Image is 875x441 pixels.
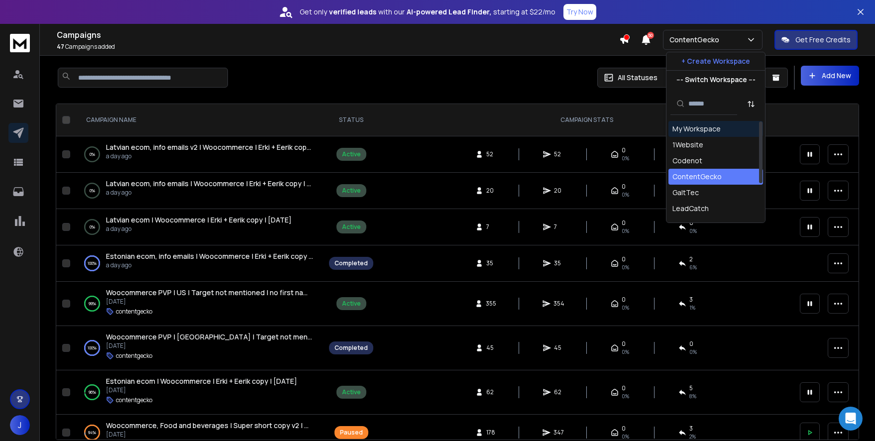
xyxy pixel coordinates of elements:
span: 0% [622,154,629,162]
span: 2 % [689,433,696,441]
strong: verified leads [329,7,376,17]
strong: AI-powered Lead Finder, [407,7,491,17]
span: 354 [553,300,564,308]
button: J [10,415,30,435]
a: Estonian ecom, info emails | Woocommerce | Erki + Eerik copy | [DATE] [106,251,313,261]
span: 8 % [689,392,696,400]
a: Woocommerce, Food and beverages | Super short copy v2 | MyLeadFox | [DATE] [106,421,313,431]
button: Try Now [563,4,596,20]
td: 99%Woocommerce PVP | US | Target not mentioned | no first name | [DATE][DATE]contentgecko [74,282,323,326]
span: Latvian ecom, info emails v2 | Woocommerce | Erki + Eerik copy | [DATE] [106,142,339,152]
span: 0 [622,219,626,227]
a: Woocommerce PVP | [GEOGRAPHIC_DATA] | Target not mentioned | First Name | [DATE] [106,332,313,342]
span: 0% [622,263,629,271]
div: Paused [340,429,363,437]
p: [DATE] [106,386,297,394]
div: 1Website [672,140,703,150]
a: Latvian ecom, info emails | Woocommerce | Erki + Eerik copy | [DATE] [106,179,313,189]
span: 0% [622,433,629,441]
p: contentgecko [116,308,152,316]
p: [DATE] [106,342,313,350]
span: 20 [554,187,564,195]
td: 96%Estonian ecom | Woocommerce | Erki + Eerik copy | [DATE][DATE]contentgecko [74,370,323,415]
p: 100 % [88,258,97,268]
p: 0 % [90,149,95,159]
p: a day ago [106,225,292,233]
span: 45 [554,344,564,352]
span: Latvian ecom, info emails | Woocommerce | Erki + Eerik copy | [DATE] [106,179,330,188]
span: 0% [622,348,629,356]
span: 355 [486,300,496,308]
div: Active [342,300,361,308]
span: 0% [622,191,629,199]
span: 0 [622,183,626,191]
div: ContentGecko [672,172,722,182]
p: Get Free Credits [795,35,851,45]
div: Codenot [672,156,702,166]
p: All Statuses [618,73,657,83]
span: 0 [622,296,626,304]
div: Completed [334,344,368,352]
span: 0 [622,340,626,348]
td: 0%Latvian ecom, info emails | Woocommerce | Erki + Eerik copy | [DATE]a day ago [74,173,323,209]
p: [DATE] [106,298,313,306]
span: 62 [486,388,496,396]
div: My Workspace [672,124,721,134]
span: 45 [486,344,496,352]
span: 347 [553,429,564,437]
span: 0% [622,304,629,312]
td: 0%Latvian ecom | Woocommerce | Erki + Eerik copy | [DATE]a day ago [74,209,323,245]
p: + Create Workspace [681,56,750,66]
span: 0% [622,227,629,235]
p: Campaigns added [57,43,619,51]
span: 178 [486,429,496,437]
p: 99 % [89,299,96,309]
span: Woocommerce PVP | [GEOGRAPHIC_DATA] | Target not mentioned | First Name | [DATE] [106,332,398,341]
span: 35 [554,259,564,267]
td: 0%Latvian ecom, info emails v2 | Woocommerce | Erki + Eerik copy | [DATE]a day ago [74,136,323,173]
span: 20 [486,187,496,195]
span: Woocommerce PVP | US | Target not mentioned | no first name | [DATE] [106,288,342,297]
span: 6 % [689,263,697,271]
a: Estonian ecom | Woocommerce | Erki + Eerik copy | [DATE] [106,376,297,386]
span: 0 [622,255,626,263]
button: Get Free Credits [774,30,858,50]
p: contentgecko [116,352,152,360]
p: Get only with our starting at $22/mo [300,7,555,17]
span: 0% [622,392,629,400]
div: LeadCatch [672,204,709,214]
p: a day ago [106,189,313,197]
p: 0 % [90,222,95,232]
p: --- Switch Workspace --- [676,75,756,85]
div: Open Intercom Messenger [839,407,863,431]
span: 0 [622,425,626,433]
div: Active [342,187,361,195]
span: 0 [622,146,626,154]
td: 100%Estonian ecom, info emails | Woocommerce | Erki + Eerik copy | [DATE]a day ago [74,245,323,282]
span: Woocommerce, Food and beverages | Super short copy v2 | MyLeadFox | [DATE] [106,421,371,430]
p: Try Now [566,7,593,17]
span: 3 [689,296,693,304]
span: 47 [57,42,64,51]
button: Add New [801,66,859,86]
div: Active [342,150,361,158]
p: 96 % [89,387,96,397]
span: 7 [486,223,496,231]
button: + Create Workspace [666,52,765,70]
span: 2 [689,255,693,263]
th: CAMPAIGN NAME [74,104,323,136]
a: Latvian ecom, info emails v2 | Woocommerce | Erki + Eerik copy | [DATE] [106,142,313,152]
span: 52 [486,150,496,158]
span: 5 [689,384,693,392]
div: GaltTec [672,188,699,198]
a: Woocommerce PVP | US | Target not mentioned | no first name | [DATE] [106,288,313,298]
p: 0 % [90,186,95,196]
h1: Campaigns [57,29,619,41]
span: 35 [486,259,496,267]
div: Rephop [672,220,699,229]
span: 52 [554,150,564,158]
span: 0 [689,219,693,227]
div: Completed [334,259,368,267]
